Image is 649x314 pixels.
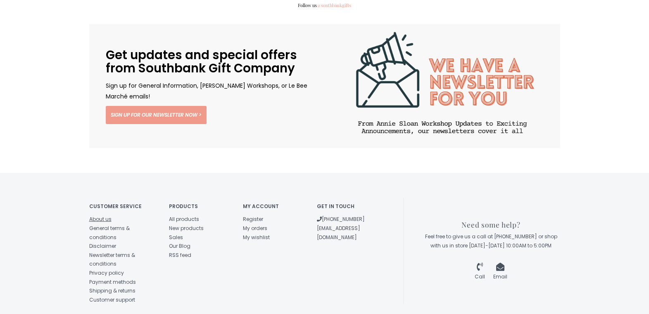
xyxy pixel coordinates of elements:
[493,264,507,280] a: Email
[169,242,190,249] a: Our Blog
[243,234,270,241] a: My wishlist
[89,296,135,303] a: Customer support
[89,204,157,209] h4: Customer service
[317,204,378,209] h4: Get in touch
[243,216,263,223] a: Register
[475,264,485,280] a: Call
[317,216,365,223] a: [PHONE_NUMBER]
[89,287,136,294] a: Shipping & returns
[169,204,231,209] h4: Products
[89,242,116,249] a: Disclaimer
[243,225,267,232] a: My orders
[89,225,130,241] a: General terms & conditions
[169,252,191,259] a: RSS feed
[169,225,204,232] a: New products
[425,233,557,249] span: Feel free to give us a call at [PHONE_NUMBER] or shop with us in store [DATE]-[DATE] 10:00AM to 5...
[243,204,304,209] h4: My account
[169,216,199,223] a: All products
[331,24,554,148] img: Get updates and special offers from Southbank Gift Company
[317,2,351,8] a: @southbankgifts
[169,234,183,241] a: Sales
[89,1,560,10] span: Follow us
[422,221,560,229] h3: Need some help?
[106,81,308,101] p: Sign up for General Information, [PERSON_NAME] Workshops, or Le Bee Marché emails!
[89,269,124,276] a: Privacy policy
[89,252,135,268] a: Newsletter terms & conditions
[106,48,308,75] h2: Get updates and special offers from Southbank Gift Company
[89,216,112,223] a: About us
[106,106,207,124] a: Sign up for our newsletter now >
[89,278,136,285] a: Payment methods
[317,225,360,241] a: [EMAIL_ADDRESS][DOMAIN_NAME]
